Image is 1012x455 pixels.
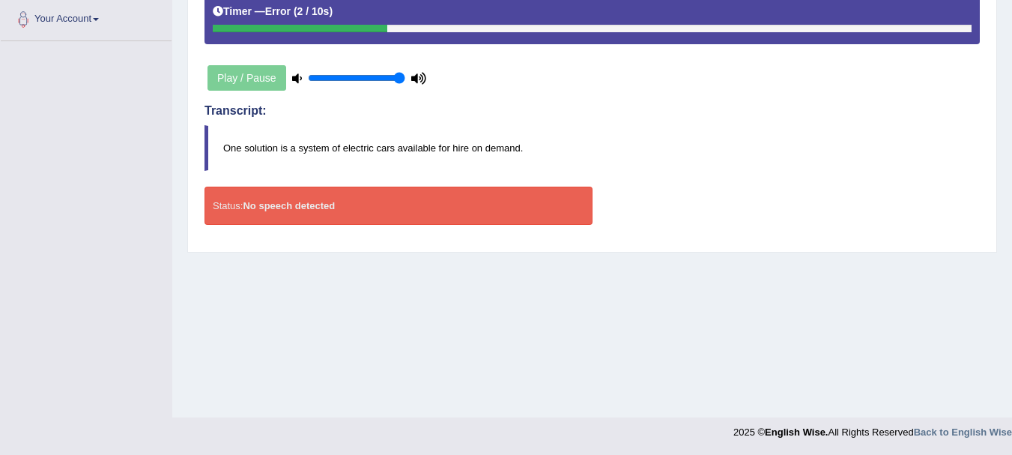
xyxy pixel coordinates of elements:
[204,125,980,171] blockquote: One solution is a system of electric cars available for hire on demand.
[204,104,980,118] h4: Transcript:
[297,5,330,17] b: 2 / 10s
[213,6,333,17] h5: Timer —
[243,200,335,211] strong: No speech detected
[204,187,593,225] div: Status:
[733,418,1012,439] div: 2025 © All Rights Reserved
[765,427,828,438] strong: English Wise.
[265,5,291,17] b: Error
[294,5,297,17] b: (
[914,427,1012,438] a: Back to English Wise
[329,5,333,17] b: )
